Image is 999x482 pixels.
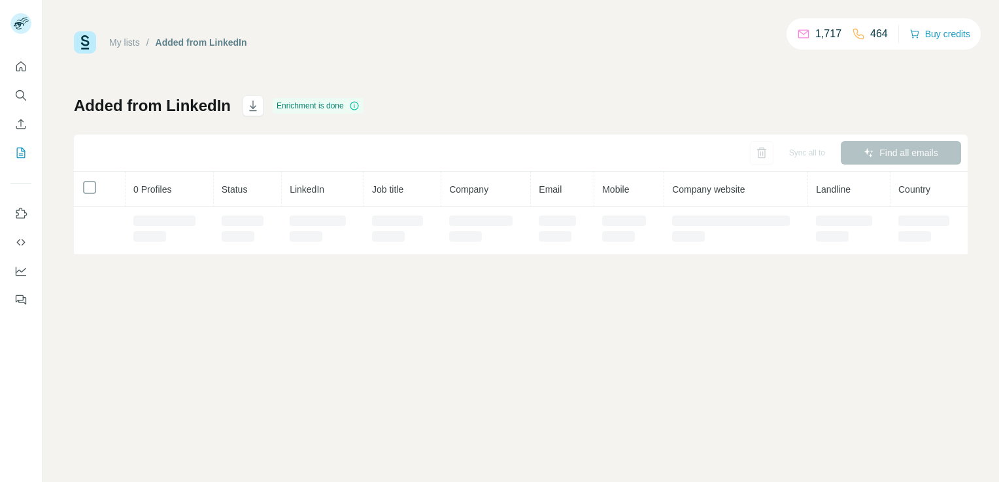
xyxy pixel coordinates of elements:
span: 0 Profiles [133,184,171,195]
span: Company website [672,184,745,195]
div: Enrichment is done [273,98,364,114]
a: My lists [109,37,140,48]
p: 464 [870,26,888,42]
span: Company [449,184,488,195]
button: My lists [10,141,31,165]
span: Mobile [602,184,629,195]
button: Dashboard [10,259,31,283]
h1: Added from LinkedIn [74,95,231,116]
button: Quick start [10,55,31,78]
button: Use Surfe API [10,231,31,254]
span: Country [898,184,930,195]
button: Use Surfe on LinkedIn [10,202,31,225]
button: Feedback [10,288,31,312]
li: / [146,36,149,49]
p: 1,717 [815,26,841,42]
span: LinkedIn [290,184,324,195]
span: Landline [816,184,851,195]
span: Email [539,184,562,195]
img: Surfe Logo [74,31,96,54]
div: Added from LinkedIn [156,36,247,49]
span: Status [222,184,248,195]
button: Search [10,84,31,107]
button: Enrich CSV [10,112,31,136]
span: Job title [372,184,403,195]
button: Buy credits [909,25,970,43]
